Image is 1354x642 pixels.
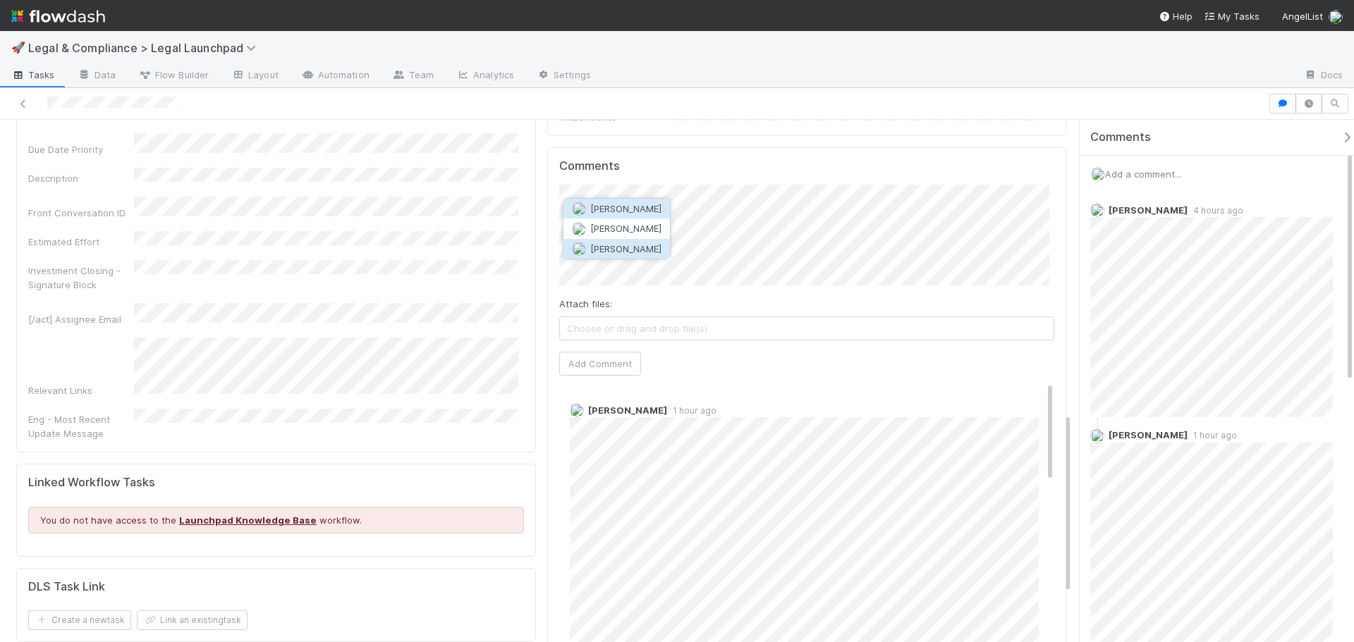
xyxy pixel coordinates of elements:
div: Front Conversation ID [28,206,134,220]
div: Eng - Most Recent Update Message [28,412,134,440]
a: Automation [290,65,381,87]
span: 4 hours ago [1188,205,1243,216]
a: Launchpad Knowledge Base [179,514,317,526]
button: Create a newtask [28,610,131,630]
div: [/act] Assignee Email [28,312,134,326]
span: [PERSON_NAME] [590,203,661,214]
img: avatar_ba76ddef-3fd0-4be4-9bc3-126ad567fcd5.png [1091,167,1105,181]
span: Legal & Compliance > Legal Launchpad [28,41,263,55]
span: Choose or drag and drop file(s) [560,317,1054,340]
span: 🚀 [11,42,25,54]
span: Add a comment... [1105,168,1181,180]
img: avatar_7ba8ec58-bd0f-432b-b5d2-ae377bfaef52.png [570,403,584,417]
div: Due Date Priority [28,142,134,156]
div: Investment Closing - Signature Block [28,264,134,292]
span: Tasks [11,68,55,82]
span: 1 hour ago [667,405,716,416]
a: Layout [220,65,290,87]
div: Estimated Effort [28,235,134,249]
a: Analytics [445,65,525,87]
a: Data [66,65,127,87]
h5: DLS Task Link [28,580,105,594]
div: Help [1159,9,1193,23]
div: Description [28,171,134,185]
span: 1 hour ago [1188,430,1237,440]
h5: Comments [559,159,1055,173]
a: Flow Builder [127,65,220,87]
label: Attach files: [559,297,612,311]
img: avatar_7ba8ec58-bd0f-432b-b5d2-ae377bfaef52.png [572,242,586,256]
a: My Tasks [1204,9,1260,23]
a: Team [381,65,445,87]
button: [PERSON_NAME] [563,199,670,218]
img: avatar_ba76ddef-3fd0-4be4-9bc3-126ad567fcd5.png [1090,203,1104,217]
span: AngelList [1282,11,1323,22]
span: [PERSON_NAME] [588,405,667,416]
a: Settings [525,65,602,87]
img: avatar_ba76ddef-3fd0-4be4-9bc3-126ad567fcd5.png [1329,10,1343,24]
button: [PERSON_NAME] [563,218,670,238]
img: avatar_7ba8ec58-bd0f-432b-b5d2-ae377bfaef52.png [1090,428,1104,443]
button: [PERSON_NAME] [563,239,670,259]
div: Relevant Links [28,383,134,397]
span: [PERSON_NAME] [590,223,661,234]
span: [PERSON_NAME] [1109,429,1188,440]
img: avatar_ad9da010-433a-4b4a-a484-836c288de5e1.png [572,222,586,236]
span: Flow Builder [138,68,209,82]
span: My Tasks [1204,11,1260,22]
div: You do not have access to the workflow. [28,507,524,533]
span: Comments [1090,130,1151,144]
button: Link an existingtask [137,610,248,630]
span: [PERSON_NAME] [590,243,661,254]
a: Docs [1293,65,1354,87]
img: avatar_70eb89fd-53e7-4719-8353-99a31b391b8c.png [572,202,586,216]
span: [PERSON_NAME] [1109,204,1188,216]
h5: Linked Workflow Tasks [28,476,524,490]
img: logo-inverted-e16ddd16eac7371096b0.svg [11,4,105,28]
button: Add Comment [559,352,641,376]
